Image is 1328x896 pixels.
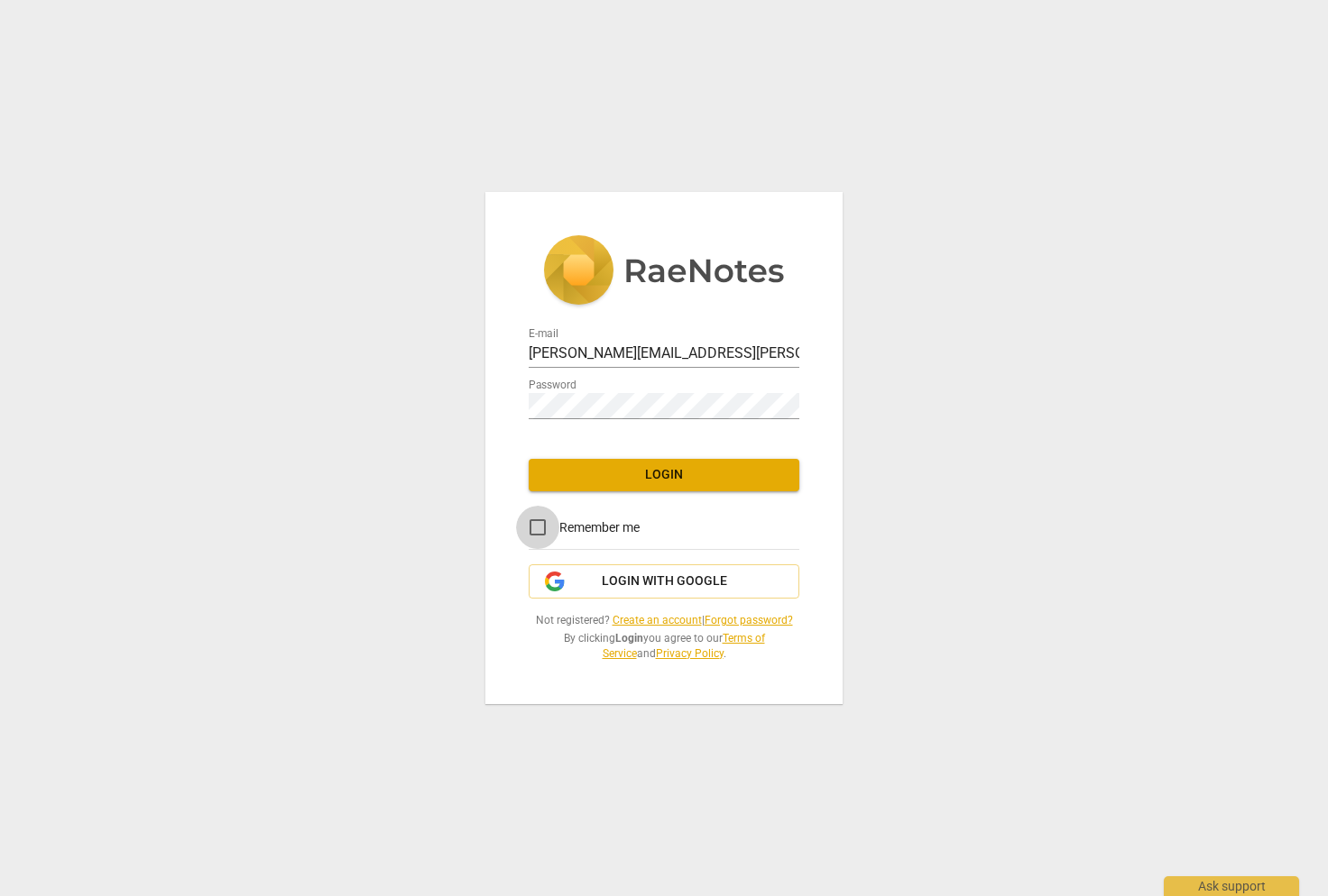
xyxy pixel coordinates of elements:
[705,614,793,626] a: Forgot password?
[529,380,576,391] label: Password
[543,466,785,484] span: Login
[529,631,799,661] span: By clicking you agree to our and .
[1164,876,1299,896] div: Ask support
[656,647,724,660] a: Privacy Policy
[615,632,643,645] b: Login
[529,564,799,599] button: Login with Google
[543,235,785,309] img: 5ac2273c67554f335776073100b6d88f.svg
[529,459,799,491] button: Login
[613,614,702,626] a: Create an account
[529,613,799,628] span: Not registered? |
[603,632,765,660] a: Terms of Service
[602,572,727,590] span: Login with Google
[559,518,640,537] span: Remember me
[529,329,558,340] label: E-mail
